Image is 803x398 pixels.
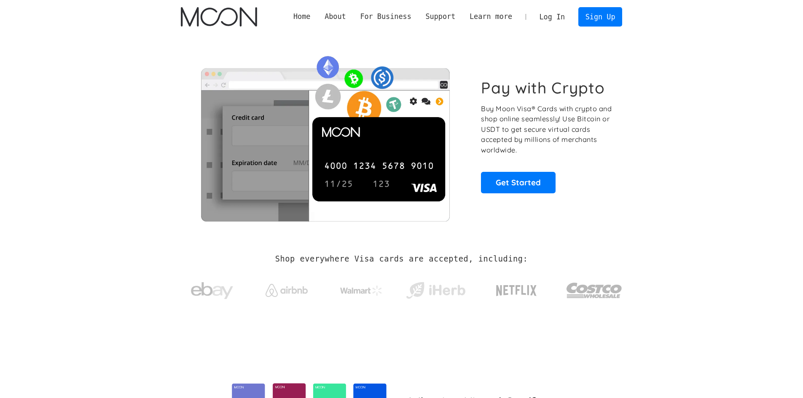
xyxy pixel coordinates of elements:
a: Walmart [330,277,392,300]
a: Get Started [481,172,556,193]
a: Airbnb [255,275,318,301]
img: Netflix [495,280,537,301]
img: Moon Cards let you spend your crypto anywhere Visa is accepted. [181,50,470,221]
div: For Business [360,11,411,22]
a: Home [286,11,317,22]
div: About [325,11,346,22]
div: Support [419,11,462,22]
div: For Business [353,11,419,22]
img: Walmart [340,286,382,296]
img: ebay [191,278,233,304]
div: Learn more [470,11,512,22]
a: Sign Up [578,7,622,26]
a: home [181,7,257,27]
img: iHerb [404,280,467,302]
h1: Pay with Crypto [481,78,605,97]
h2: Shop everywhere Visa cards are accepted, including: [275,254,528,264]
img: Airbnb [266,284,308,297]
p: Buy Moon Visa® Cards with crypto and shop online seamlessly! Use Bitcoin or USDT to get secure vi... [481,104,613,155]
a: ebay [181,269,244,308]
img: Moon Logo [181,7,257,27]
a: Netflix [479,272,554,305]
a: Log In [532,8,572,26]
a: Costco [566,266,623,310]
div: About [317,11,353,22]
a: iHerb [404,271,467,306]
div: Learn more [462,11,519,22]
img: Costco [566,275,623,306]
div: Support [425,11,455,22]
